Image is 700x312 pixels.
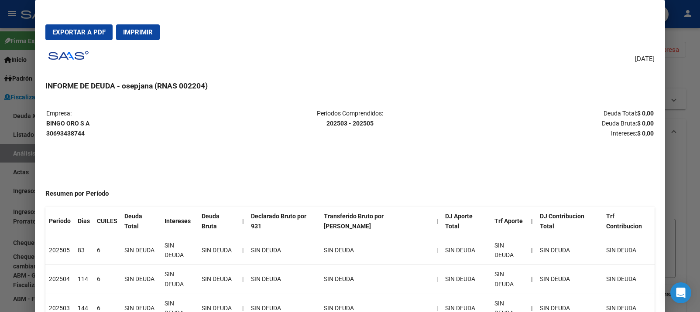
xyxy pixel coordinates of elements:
[536,236,603,265] td: SIN DEUDA
[536,265,603,294] td: SIN DEUDA
[603,207,655,236] th: Trf Contribucion
[74,236,93,265] td: 83
[603,265,655,294] td: SIN DEUDA
[52,28,106,36] span: Exportar a PDF
[45,207,74,236] th: Periodo
[320,236,433,265] td: SIN DEUDA
[528,265,536,294] th: |
[46,109,248,138] p: Empresa:
[249,109,451,129] p: Periodos Comprendidos:
[74,265,93,294] td: 114
[116,24,160,40] button: Imprimir
[239,265,247,294] td: |
[433,207,442,236] th: |
[442,207,491,236] th: DJ Aporte Total
[637,110,654,117] strong: $ 0,00
[161,236,198,265] td: SIN DEUDA
[239,207,247,236] th: |
[635,54,655,64] span: [DATE]
[239,236,247,265] td: |
[198,236,239,265] td: SIN DEUDA
[491,265,528,294] td: SIN DEUDA
[433,236,442,265] td: |
[442,236,491,265] td: SIN DEUDA
[123,28,153,36] span: Imprimir
[320,207,433,236] th: Transferido Bruto por [PERSON_NAME]
[528,207,536,236] th: |
[161,265,198,294] td: SIN DEUDA
[198,265,239,294] td: SIN DEUDA
[45,265,74,294] td: 202504
[320,265,433,294] td: SIN DEUDA
[670,282,691,303] div: Open Intercom Messenger
[603,236,655,265] td: SIN DEUDA
[247,265,320,294] td: SIN DEUDA
[45,189,655,199] h4: Resumen por Período
[442,265,491,294] td: SIN DEUDA
[121,265,161,294] td: SIN DEUDA
[326,120,374,127] strong: 202503 - 202505
[433,265,442,294] td: |
[536,207,603,236] th: DJ Contribucion Total
[93,265,121,294] td: 6
[198,207,239,236] th: Deuda Bruta
[491,236,528,265] td: SIN DEUDA
[45,24,113,40] button: Exportar a PDF
[121,236,161,265] td: SIN DEUDA
[93,236,121,265] td: 6
[247,207,320,236] th: Declarado Bruto por 931
[93,207,121,236] th: CUILES
[45,236,74,265] td: 202505
[247,236,320,265] td: SIN DEUDA
[528,236,536,265] th: |
[491,207,528,236] th: Trf Aporte
[637,120,654,127] strong: $ 0,00
[74,207,93,236] th: Dias
[46,120,89,137] strong: BINGO ORO S A 30693438744
[121,207,161,236] th: Deuda Total
[637,130,654,137] strong: $ 0,00
[452,109,654,138] p: Deuda Total: Deuda Bruta: Intereses:
[45,80,655,92] h3: INFORME DE DEUDA - osepjana (RNAS 002204)
[161,207,198,236] th: Intereses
